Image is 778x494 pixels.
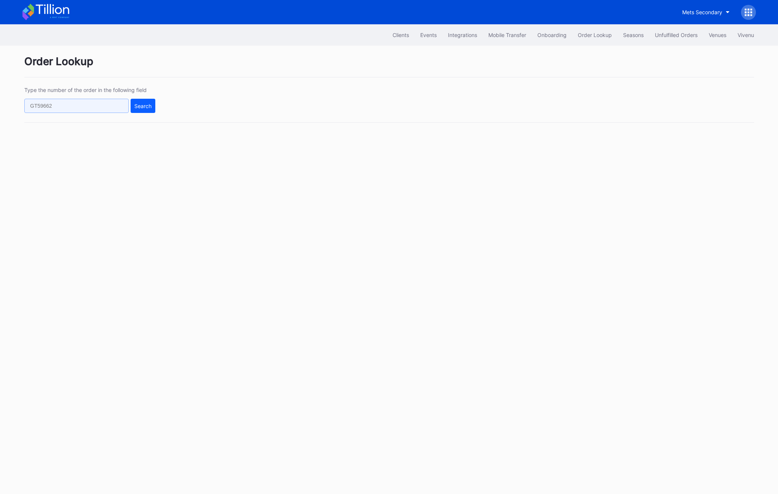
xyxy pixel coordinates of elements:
button: Seasons [617,28,649,42]
div: Clients [393,32,409,38]
div: Order Lookup [24,55,754,77]
button: Mobile Transfer [483,28,532,42]
div: Unfulfilled Orders [655,32,698,38]
button: Venues [703,28,732,42]
div: Events [420,32,437,38]
button: Events [415,28,442,42]
button: Order Lookup [572,28,617,42]
div: Onboarding [537,32,567,38]
button: Mets Secondary [677,5,735,19]
button: Onboarding [532,28,572,42]
button: Vivenu [732,28,760,42]
button: Search [131,99,155,113]
div: Search [134,103,152,109]
div: Mobile Transfer [488,32,526,38]
button: Integrations [442,28,483,42]
div: Vivenu [738,32,754,38]
div: Mets Secondary [682,9,722,15]
button: Clients [387,28,415,42]
div: Venues [709,32,726,38]
input: GT59662 [24,99,129,113]
div: Type the number of the order in the following field [24,87,155,93]
button: Unfulfilled Orders [649,28,703,42]
div: Seasons [623,32,644,38]
div: Integrations [448,32,477,38]
div: Order Lookup [578,32,612,38]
